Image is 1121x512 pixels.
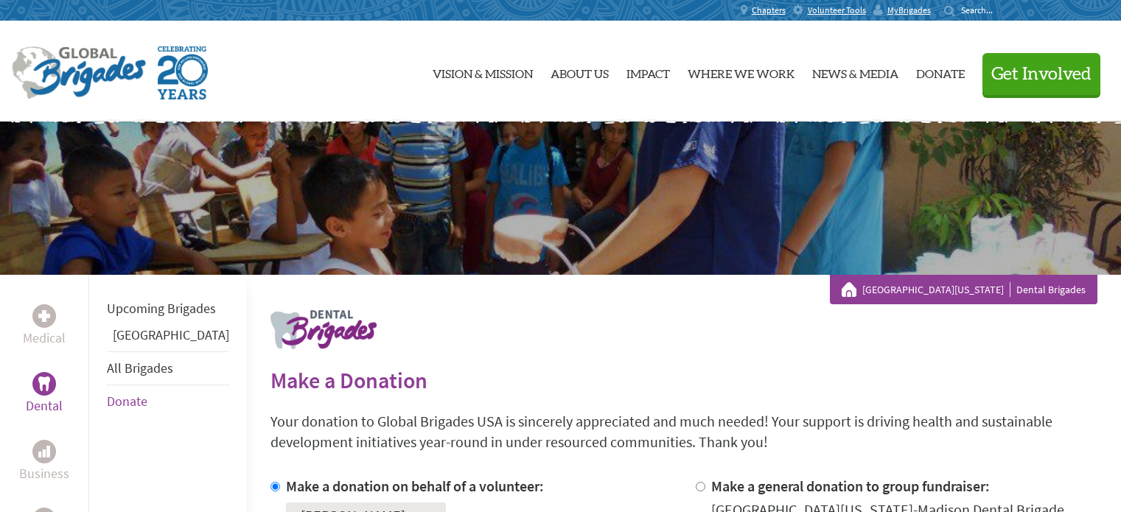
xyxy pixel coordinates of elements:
span: Chapters [752,4,786,16]
div: Dental [32,372,56,396]
a: [GEOGRAPHIC_DATA][US_STATE] [862,282,1010,297]
div: Dental Brigades [842,282,1086,297]
img: Medical [38,310,50,322]
input: Search... [961,4,1003,15]
span: MyBrigades [887,4,931,16]
p: Dental [26,396,63,416]
a: Donate [916,33,965,110]
a: Impact [626,33,670,110]
li: Upcoming Brigades [107,292,229,325]
a: Donate [107,393,147,410]
a: DentalDental [26,372,63,416]
a: [GEOGRAPHIC_DATA] [113,326,229,343]
a: Vision & Mission [433,33,533,110]
a: About Us [551,33,609,110]
button: Get Involved [982,53,1100,95]
p: Business [19,463,69,484]
li: Guatemala [107,325,229,351]
a: BusinessBusiness [19,440,69,484]
p: Your donation to Global Brigades USA is sincerely appreciated and much needed! Your support is dr... [270,411,1097,452]
img: Global Brigades Celebrating 20 Years [158,46,208,99]
li: All Brigades [107,351,229,385]
img: logo-dental.png [270,310,377,349]
span: Get Involved [991,66,1092,83]
li: Donate [107,385,229,418]
a: All Brigades [107,360,173,376]
label: Make a donation on behalf of a volunteer: [286,477,544,495]
h2: Make a Donation [270,367,1097,393]
a: MedicalMedical [23,304,66,348]
a: Upcoming Brigades [107,300,216,317]
div: Medical [32,304,56,328]
label: Make a general donation to group fundraiser: [711,477,990,495]
p: Medical [23,328,66,348]
span: Volunteer Tools [808,4,866,16]
div: Business [32,440,56,463]
a: Where We Work [688,33,795,110]
a: News & Media [812,33,898,110]
img: Business [38,446,50,457]
img: Global Brigades Logo [12,46,146,99]
img: Dental [38,376,50,390]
